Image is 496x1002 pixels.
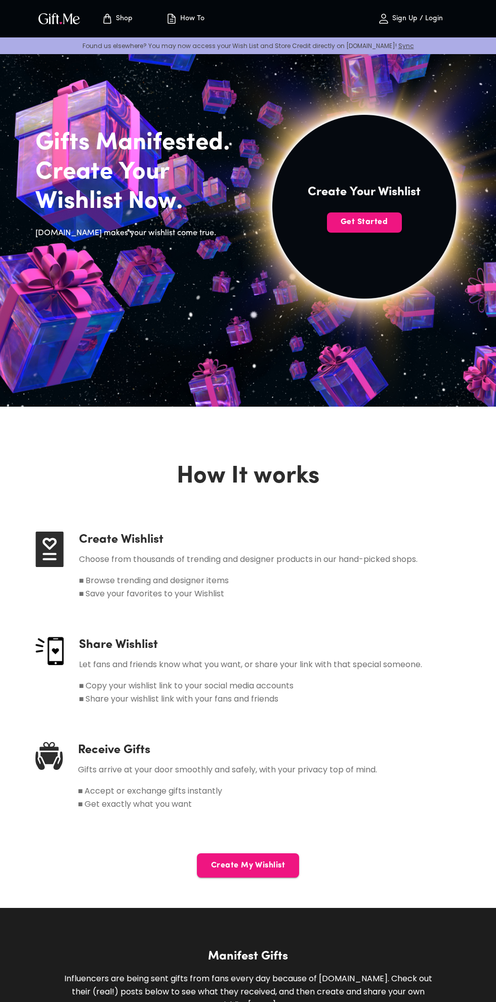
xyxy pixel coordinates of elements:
[8,41,488,50] p: Found us elsewhere? You may now access your Wish List and Store Credit directly on [DOMAIN_NAME]!
[327,212,402,233] button: Get Started
[79,587,84,600] h6: ■
[398,41,414,50] a: Sync
[78,742,377,758] h4: Receive Gifts
[327,216,402,228] span: Get Started
[197,853,299,878] button: Create My Wishlist
[36,11,82,26] img: GiftMe Logo
[79,679,84,692] h6: ■
[79,658,422,671] h6: Let fans and friends know what you want, or share your link with that special someone.
[89,3,145,35] button: Store page
[79,692,84,706] h6: ■
[197,860,299,871] span: Create My Wishlist
[308,184,421,200] h4: Create Your Wishlist
[78,798,83,811] h6: ■
[78,785,83,798] h6: ■
[79,532,418,548] h4: Create Wishlist
[86,692,278,706] h6: Share your wishlist link with your fans and friends
[157,3,213,35] button: How To
[85,785,222,798] h6: Accept or exchange gifts instantly
[79,574,84,587] h6: ■
[177,462,319,491] h2: How It works
[85,798,192,811] h6: Get exactly what you want
[78,763,377,776] h6: Gifts arrive at your door smoothly and safely, with your privacy top of mind.
[35,128,246,158] h2: Gifts Manifested.
[79,553,418,566] h6: Choose from thousands of trending and designer products in our hand-picked shops.
[178,15,204,23] p: How To
[35,13,83,25] button: GiftMe Logo
[35,227,246,240] h6: [DOMAIN_NAME] makes your wishlist come true.
[35,742,63,770] img: receive-gifts.svg
[79,637,422,653] h4: Share Wishlist
[390,15,443,23] p: Sign Up / Login
[86,574,229,587] h6: Browse trending and designer items
[35,637,64,665] img: share-wishlist.png
[35,187,246,216] h2: Wishlist Now.
[86,587,224,600] h6: Save your favorites to your Wishlist
[35,532,64,567] img: create-wishlist.svg
[359,3,461,35] button: Sign Up / Login
[166,13,178,25] img: how-to.svg
[86,679,294,692] h6: Copy your wishlist link to your social media accounts
[113,15,133,23] p: Shop
[35,158,246,187] h2: Create Your
[57,948,439,965] h2: Manifest Gifts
